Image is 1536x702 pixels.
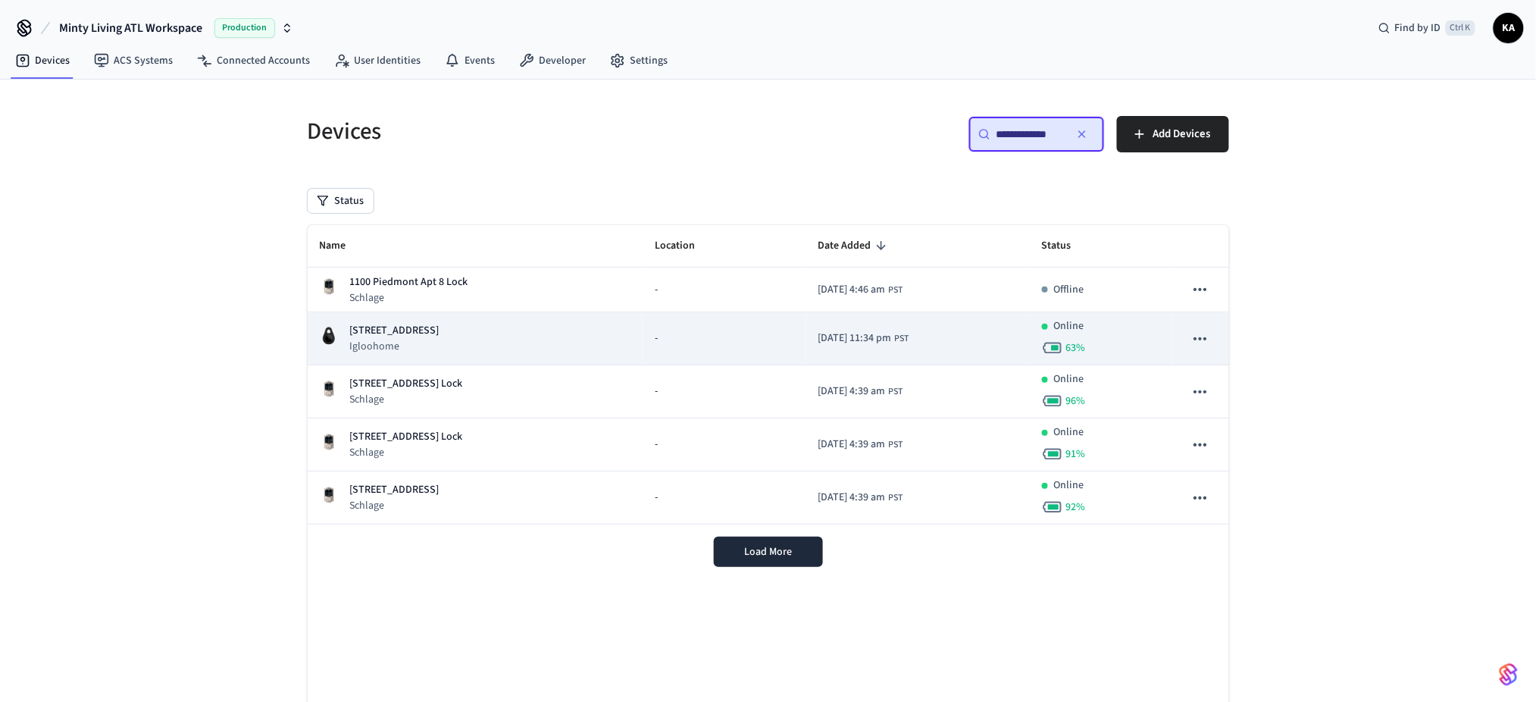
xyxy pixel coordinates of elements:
span: Ctrl K [1446,20,1475,36]
p: Schlage [350,290,468,306]
span: [DATE] 4:39 am [818,490,886,506]
span: Location [655,234,715,258]
span: [DATE] 4:39 am [818,437,886,453]
img: Schlage Sense Smart Deadbolt with Camelot Trim, Front [320,433,338,451]
span: Add Devices [1153,124,1211,144]
span: PST [889,438,903,452]
p: Online [1054,318,1084,334]
p: Schlage [350,392,463,407]
img: Schlage Sense Smart Deadbolt with Camelot Trim, Front [320,277,338,296]
div: Asia/Manila [818,384,903,400]
span: - [655,490,658,506]
img: igloohome_igke [320,327,338,345]
span: Production [214,18,275,38]
div: Asia/Manila [818,331,909,346]
div: Asia/Manila [818,437,903,453]
span: - [655,282,658,298]
span: Load More [744,544,792,559]
div: Find by IDCtrl K [1366,14,1488,42]
img: Schlage Sense Smart Deadbolt with Camelot Trim, Front [320,486,338,504]
a: User Identities [322,47,433,74]
span: - [655,437,658,453]
p: Schlage [350,445,463,460]
h5: Devices [308,116,759,147]
span: Date Added [818,234,891,258]
p: Schlage [350,498,440,513]
a: Settings [598,47,680,74]
p: 1100 Piedmont Apt 8 Lock [350,274,468,290]
span: 92 % [1066,500,1086,515]
span: Name [320,234,366,258]
span: [DATE] 4:46 am [818,282,886,298]
p: Online [1054,478,1084,494]
span: [DATE] 4:39 am [818,384,886,400]
button: KA [1494,13,1524,43]
div: Asia/Manila [818,490,903,506]
span: 63 % [1066,340,1086,356]
button: Add Devices [1117,116,1229,152]
div: Asia/Manila [818,282,903,298]
button: Load More [714,537,823,567]
span: Find by ID [1395,20,1441,36]
p: [STREET_ADDRESS] [350,482,440,498]
a: ACS Systems [82,47,185,74]
button: Status [308,189,374,213]
a: Devices [3,47,82,74]
span: PST [889,385,903,399]
span: PST [895,332,909,346]
span: - [655,331,658,346]
p: [STREET_ADDRESS] [350,323,440,339]
table: sticky table [308,225,1229,525]
a: Connected Accounts [185,47,322,74]
p: [STREET_ADDRESS] Lock [350,429,463,445]
span: 96 % [1066,393,1086,409]
span: KA [1495,14,1522,42]
a: Developer [507,47,598,74]
span: 91 % [1066,447,1086,462]
img: Schlage Sense Smart Deadbolt with Camelot Trim, Front [320,380,338,398]
span: Status [1042,234,1091,258]
span: [DATE] 11:34 pm [818,331,892,346]
p: Online [1054,425,1084,440]
img: SeamLogoGradient.69752ec5.svg [1500,663,1518,687]
p: Igloohome [350,339,440,354]
span: Minty Living ATL Workspace [59,19,202,37]
span: - [655,384,658,400]
span: PST [889,284,903,297]
p: Offline [1054,282,1084,298]
a: Events [433,47,507,74]
span: PST [889,491,903,505]
p: Online [1054,371,1084,387]
p: [STREET_ADDRESS] Lock [350,376,463,392]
